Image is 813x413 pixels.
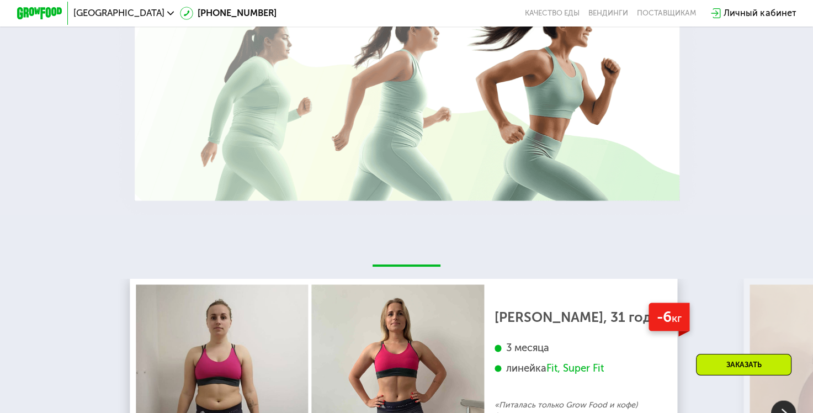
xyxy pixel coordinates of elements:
div: -6 [649,303,689,331]
div: Fit, Super Fit [546,362,604,375]
div: линейка [495,362,661,375]
div: Заказать [696,354,791,375]
div: поставщикам [637,9,696,18]
div: [PERSON_NAME], 31 год [495,311,661,322]
span: [GEOGRAPHIC_DATA] [73,9,164,18]
a: Качество еды [525,9,580,18]
span: кг [672,311,682,324]
div: 3 месяца [495,341,661,354]
a: Вендинги [588,9,628,18]
a: [PHONE_NUMBER] [180,7,277,20]
div: Личный кабинет [724,7,796,20]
